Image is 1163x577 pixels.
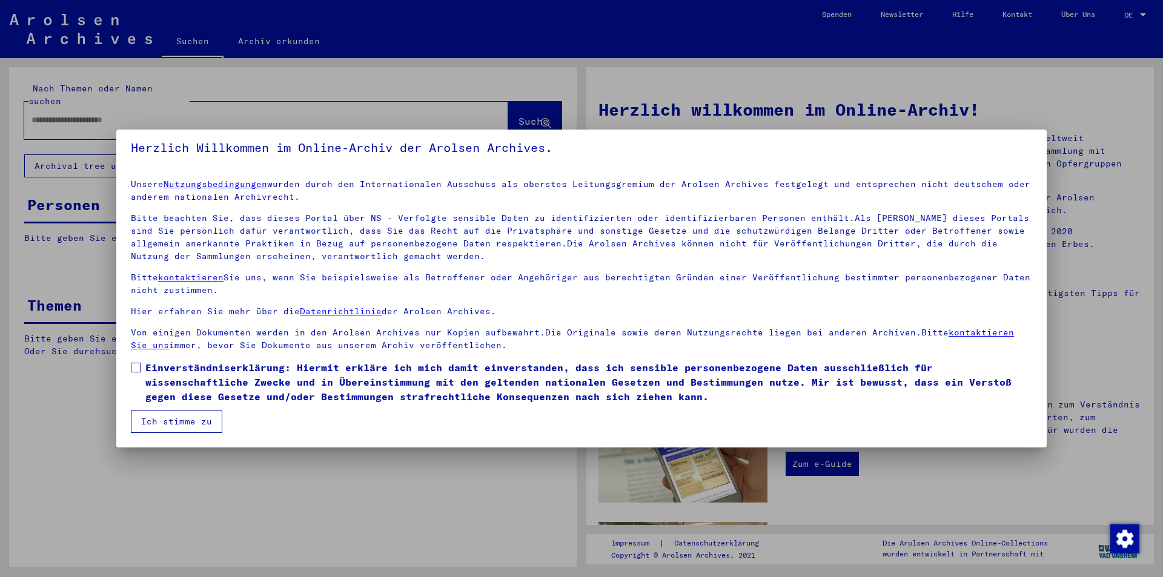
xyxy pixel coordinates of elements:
[131,410,222,433] button: Ich stimme zu
[131,138,1032,157] h5: Herzlich Willkommen im Online-Archiv der Arolsen Archives.
[131,326,1032,352] p: Von einigen Dokumenten werden in den Arolsen Archives nur Kopien aufbewahrt.Die Originale sowie d...
[131,305,1032,318] p: Hier erfahren Sie mehr über die der Arolsen Archives.
[1110,524,1139,553] img: Zustimmung ändern
[131,271,1032,297] p: Bitte Sie uns, wenn Sie beispielsweise als Betroffener oder Angehöriger aus berechtigten Gründen ...
[145,360,1032,404] span: Einverständniserklärung: Hiermit erkläre ich mich damit einverstanden, dass ich sensible personen...
[131,212,1032,263] p: Bitte beachten Sie, dass dieses Portal über NS - Verfolgte sensible Daten zu identifizierten oder...
[158,272,224,283] a: kontaktieren
[131,178,1032,203] p: Unsere wurden durch den Internationalen Ausschuss als oberstes Leitungsgremium der Arolsen Archiv...
[164,179,267,190] a: Nutzungsbedingungen
[300,306,382,317] a: Datenrichtlinie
